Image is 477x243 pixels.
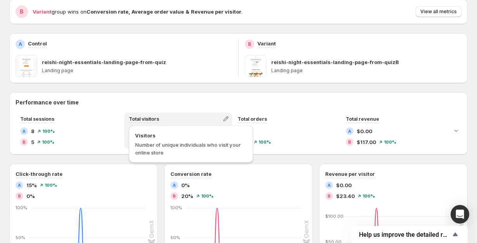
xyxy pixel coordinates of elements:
[42,68,232,74] p: Landing page
[33,9,52,15] span: Variant
[31,138,34,146] span: 5
[26,192,35,200] span: 0%
[346,116,379,122] span: Total revenue
[191,9,241,15] strong: Revenue per visitor
[18,194,21,198] h2: B
[245,55,267,77] img: reishi-night-essentials-landing-page-from-quizB
[348,140,351,144] h2: B
[363,194,375,198] span: 100 %
[271,58,399,66] p: reishi-night-essentials-landing-page-from-quizB
[19,41,22,47] h2: A
[238,116,267,122] span: Total orders
[16,205,27,210] text: 100%
[45,183,57,187] span: 100 %
[31,127,35,135] span: 8
[328,194,331,198] h2: B
[181,192,193,200] span: 20%
[336,181,352,189] span: $0.00
[173,183,176,187] h2: A
[170,170,212,178] h3: Conversion rate
[42,129,55,134] span: 100 %
[135,142,241,156] span: Number of unique individuals who visit your online store
[451,125,461,136] button: Expand chart
[170,235,180,240] text: 50%
[328,183,331,187] h2: A
[26,181,37,189] span: 15%
[33,9,243,15] span: group wins on .
[16,99,461,106] h2: Performance over time
[336,192,355,200] span: $23.40
[173,194,176,198] h2: B
[16,55,37,77] img: reishi-night-essentials-landing-page-from-quiz
[348,129,351,134] h2: A
[28,40,47,47] p: Control
[384,140,396,144] span: 100 %
[42,140,54,144] span: 100 %
[42,58,166,66] p: reishi-night-essentials-landing-page-from-quiz
[20,116,54,122] span: Total sessions
[357,138,376,146] span: $117.00
[325,170,375,178] h3: Revenue per visitor
[170,205,182,210] text: 100%
[18,183,21,187] h2: A
[20,8,24,16] h2: B
[359,230,460,239] button: Show survey - Help us improve the detailed report for A/B campaigns
[135,132,247,139] span: Visitors
[357,127,372,135] span: $0.00
[420,9,457,15] span: View all metrics
[129,116,159,122] span: Total visitors
[23,140,26,144] h2: B
[271,68,461,74] p: Landing page
[128,9,130,15] strong: ,
[201,194,213,198] span: 100 %
[451,205,469,224] div: Open Intercom Messenger
[248,41,251,47] h2: B
[325,213,343,219] text: $100.00
[181,181,190,189] span: 0%
[186,9,189,15] strong: &
[16,170,62,178] h3: Click-through rate
[16,235,25,240] text: 50%
[359,231,451,238] span: Help us improve the detailed report for A/B campaigns
[23,129,26,134] h2: A
[132,9,184,15] strong: Average order value
[257,40,276,47] p: Variant
[416,6,461,17] button: View all metrics
[258,140,271,144] span: 100 %
[87,9,128,15] strong: Conversion rate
